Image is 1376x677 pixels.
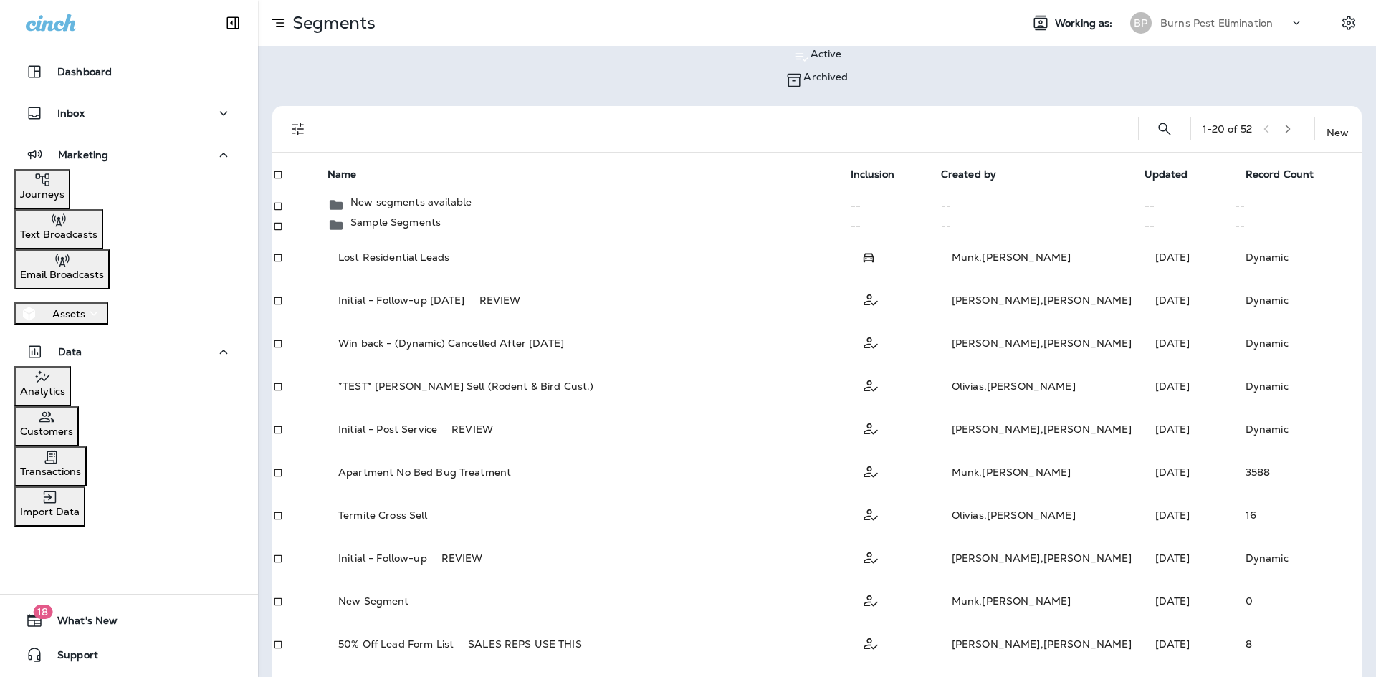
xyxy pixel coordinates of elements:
td: Dynamic [1234,408,1362,451]
span: Customer Only [861,335,880,348]
span: Customer Only [861,550,880,563]
button: Journeys [14,169,70,209]
button: Analytics [14,366,71,406]
button: Customers [14,406,79,446]
span: Created by [941,168,996,181]
td: -- [850,196,940,216]
button: Inbox [14,99,244,128]
span: Possession [861,250,876,263]
span: Created by [941,168,1015,181]
span: Updated [1145,168,1188,181]
span: Name [328,168,376,181]
p: Analytics [20,385,65,397]
p: Customers [20,426,73,437]
span: Customer Only [861,378,880,391]
td: Munk , [PERSON_NAME] [940,451,1144,494]
span: Record Count [1246,168,1314,181]
div: SALES REPS USE THIS [459,637,591,651]
button: Dashboard [14,57,244,86]
td: [DATE] [1144,451,1234,494]
td: -- [1144,196,1234,216]
td: -- [1234,216,1362,236]
div: REVIEW [433,551,492,565]
p: Win back - (Dynamic) Cancelled After [DATE] [338,336,564,350]
button: Filters [284,115,312,143]
button: Assets [14,302,108,325]
span: What's New [43,615,118,632]
p: Burns Pest Elimination [1160,17,1273,29]
td: 3588 [1234,451,1362,494]
span: Customer Only [861,507,880,520]
p: Termite Cross Sell [338,508,428,522]
button: Collapse Sidebar [213,9,253,37]
td: -- [1234,196,1362,216]
td: [DATE] [1144,365,1234,408]
p: Text Broadcasts [20,229,97,240]
button: Search Segments [1150,115,1179,143]
button: Text Broadcasts [14,209,103,249]
td: -- [940,196,1144,216]
p: Import Data [20,506,80,517]
td: Dynamic [1234,322,1362,365]
p: Dashboard [57,66,112,77]
span: Inclusion [851,168,894,181]
p: Initial - Post Service [338,422,437,436]
span: 18 [33,605,52,619]
td: [PERSON_NAME] , [PERSON_NAME] [940,623,1144,666]
td: [DATE] [1144,537,1234,580]
div: REVIEW [471,293,530,307]
td: Munk , [PERSON_NAME] [940,580,1144,623]
div: REVIEW [443,422,502,436]
p: Data [58,346,82,357]
span: SALES REPS USE THIS [459,638,591,650]
td: -- [940,216,1144,236]
span: Customer Only [861,292,880,305]
span: Name [328,168,357,181]
td: [PERSON_NAME] , [PERSON_NAME] [940,322,1144,365]
td: [DATE] [1144,408,1234,451]
p: Sample Segments [350,216,441,228]
td: [DATE] [1144,494,1234,537]
button: 18What's New [14,606,244,635]
span: Customer Only [861,636,880,649]
p: New Segment [338,594,409,608]
td: [DATE] [1144,623,1234,666]
button: Email Broadcasts [14,249,110,289]
button: Support [14,640,244,669]
span: Customer Only [861,593,880,606]
td: 0 [1234,580,1362,623]
td: [PERSON_NAME] , [PERSON_NAME] [940,408,1144,451]
span: Inclusion [851,168,913,181]
button: Import Data [14,486,85,527]
p: New segments available [350,196,472,208]
td: Munk , [PERSON_NAME] [940,236,1144,279]
td: [DATE] [1144,236,1234,279]
td: [DATE] [1144,279,1234,322]
span: Support [43,649,98,666]
p: Apartment No Bed Bug Treatment [338,465,511,479]
td: Dynamic [1234,279,1362,322]
p: Transactions [20,466,81,477]
td: -- [1144,216,1234,236]
p: Lost Residential Leads [338,250,449,264]
p: Email Broadcasts [20,269,104,280]
button: Settings [1336,10,1362,36]
td: -- [850,216,940,236]
span: Customer Only [861,421,880,434]
p: *TEST* [PERSON_NAME] Sell (Rodent & Bird Cust.) [338,379,594,393]
td: Olivias , [PERSON_NAME] [940,494,1144,537]
div: BP [1130,12,1152,34]
td: [PERSON_NAME] , [PERSON_NAME] [940,537,1144,580]
span: REVIEW [443,423,502,436]
p: Active [811,48,842,59]
p: Archived [803,71,848,82]
p: New [1327,127,1349,138]
p: Initial - Follow-up [338,551,427,565]
p: Journeys [20,188,64,200]
td: Dynamic [1234,236,1362,279]
button: Data [14,337,244,366]
p: Inbox [57,107,85,119]
div: 1 - 20 of 52 [1203,123,1252,135]
td: [DATE] [1144,580,1234,623]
